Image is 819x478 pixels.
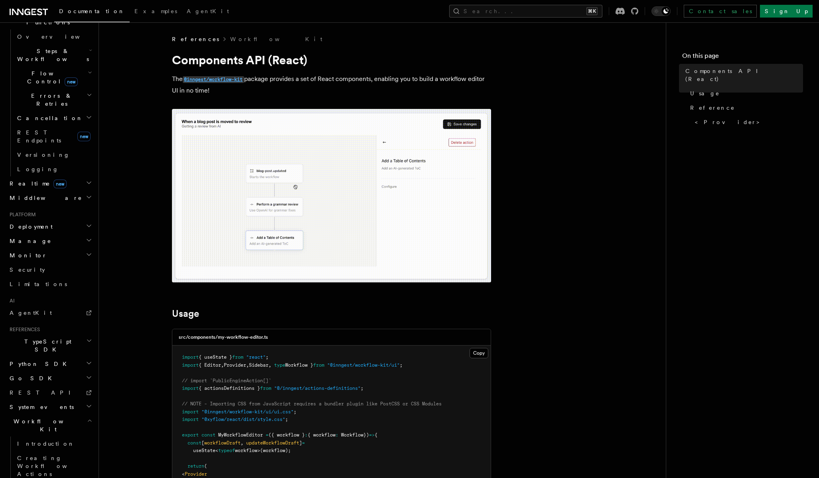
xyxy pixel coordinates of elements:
[341,432,363,438] span: Workflow
[335,432,338,438] span: :
[6,211,36,218] span: Platform
[65,77,78,86] span: new
[187,8,229,14] span: AgentKit
[285,417,288,422] span: ;
[246,362,249,368] span: ,
[221,362,224,368] span: ,
[54,2,130,22] a: Documentation
[14,437,94,451] a: Introduction
[6,334,94,357] button: TypeScript SDK
[400,362,403,368] span: ;
[182,432,199,438] span: export
[651,6,671,16] button: Toggle dark mode
[6,30,94,176] div: Inngest Functions
[268,432,305,438] span: ({ workflow }
[313,362,324,368] span: from
[17,166,59,172] span: Logging
[6,237,51,245] span: Manage
[6,234,94,248] button: Manage
[182,385,199,391] span: import
[14,111,94,125] button: Cancellation
[299,440,302,446] span: ]
[470,348,488,358] button: Copy
[586,7,598,15] kbd: ⌘K
[695,118,765,126] span: <Provider>
[6,248,94,263] button: Monitor
[327,362,400,368] span: "@inngest/workflow-kit/ui"
[6,360,71,368] span: Python SDK
[241,440,243,446] span: ,
[6,251,47,259] span: Monitor
[6,277,94,291] a: Limitations
[260,385,271,391] span: from
[199,354,232,360] span: { useState }
[249,362,268,368] span: Sidebar
[17,152,70,158] span: Versioning
[14,30,94,44] a: Overview
[294,409,296,415] span: ;
[6,338,86,354] span: TypeScript SDK
[363,432,369,438] span: })
[760,5,813,18] a: Sign Up
[10,389,77,396] span: REST API
[305,432,308,438] span: :
[182,401,442,407] span: // NOTE - Importing CSS from JavaScript requires a bundler plugin like PostCSS or CSS Modules
[692,115,803,129] a: <Provider>
[187,463,204,469] span: return
[183,76,244,83] code: @inngest/workflow-kit
[199,362,221,368] span: { Editor
[14,92,87,108] span: Errors & Retries
[302,440,305,446] span: =
[361,385,363,391] span: ;
[6,400,94,414] button: System events
[17,129,61,144] span: REST Endpoints
[308,432,335,438] span: { workflow
[6,357,94,371] button: Python SDK
[204,463,207,469] span: (
[6,180,67,188] span: Realtime
[6,306,94,320] a: AgentKit
[130,2,182,22] a: Examples
[182,362,199,368] span: import
[6,223,53,231] span: Deployment
[17,34,99,40] span: Overview
[17,455,87,477] span: Creating Workflow Actions
[230,35,322,43] a: Workflow Kit
[14,114,83,122] span: Cancellation
[6,326,40,333] span: References
[199,385,260,391] span: { actionsDefinitions }
[285,362,313,368] span: Workflow }
[183,75,244,83] a: @inngest/workflow-kit
[232,354,243,360] span: from
[172,109,491,282] img: workflow-kit-announcement-video-loop.gif
[6,414,94,437] button: Workflow Kit
[6,298,15,304] span: AI
[266,432,268,438] span: =
[682,51,803,64] h4: On this page
[14,162,94,176] a: Logging
[14,47,89,63] span: Steps & Workflows
[201,440,204,446] span: [
[369,432,375,438] span: =>
[246,440,299,446] span: updateWorkflowDraft
[14,125,94,148] a: REST Endpointsnew
[10,267,45,273] span: Security
[201,417,285,422] span: "@xyflow/react/dist/style.css"
[268,362,271,368] span: ,
[375,432,377,438] span: {
[690,104,735,112] span: Reference
[172,35,219,43] span: References
[6,191,94,205] button: Middleware
[14,89,94,111] button: Errors & Retries
[172,73,491,96] p: The package provides a set of React components, enabling you to build a workflow editor UI in no ...
[201,432,215,438] span: const
[17,440,75,447] span: Introduction
[449,5,602,18] button: Search...⌘K
[182,417,199,422] span: import
[182,378,271,383] span: // import `PublicEngineAction[]`
[201,409,294,415] span: "@inngest/workflow-kit/ui/ui.css"
[6,263,94,277] a: Security
[218,448,235,453] span: typeof
[53,180,67,188] span: new
[6,371,94,385] button: Go SDK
